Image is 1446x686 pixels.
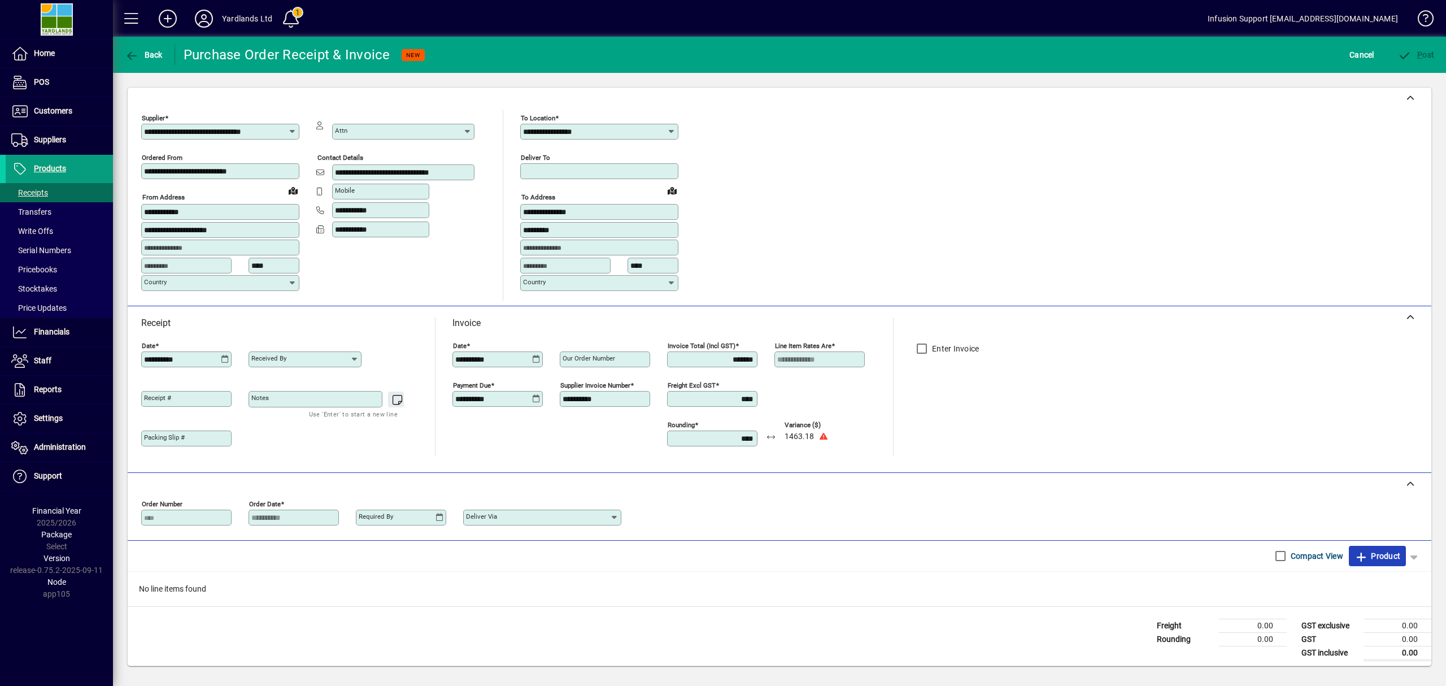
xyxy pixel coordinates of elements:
span: NEW [406,51,420,59]
a: Transfers [6,202,113,222]
span: POS [34,77,49,86]
mat-label: Invoice Total (incl GST) [668,342,735,350]
span: Financial Year [32,506,81,515]
mat-label: Payment due [453,381,491,389]
mat-label: Supplier invoice number [560,381,630,389]
a: Receipts [6,183,113,202]
span: Settings [34,414,63,423]
td: GST inclusive [1296,646,1364,660]
mat-label: Attn [335,127,347,134]
span: 1463.18 [785,432,814,441]
a: Customers [6,97,113,125]
span: P [1417,50,1422,59]
button: Profile [186,8,222,29]
mat-label: Line item rates are [775,342,831,350]
mat-label: Freight excl GST [668,381,716,389]
td: Freight [1151,619,1219,632]
mat-label: Received by [251,354,286,362]
a: Write Offs [6,222,113,241]
span: Product [1354,547,1400,565]
span: Price Updates [11,303,67,312]
span: Back [125,50,163,59]
mat-label: Receipt # [144,394,171,402]
mat-label: Notes [251,394,269,402]
span: Customers [34,106,72,115]
a: Support [6,462,113,490]
mat-label: Order number [142,500,182,508]
mat-label: Supplier [142,114,165,122]
a: View on map [663,181,681,199]
span: Cancel [1349,46,1374,64]
a: Staff [6,347,113,375]
a: Price Updates [6,298,113,318]
button: Back [122,45,165,65]
span: Write Offs [11,227,53,236]
td: GST exclusive [1296,619,1364,632]
span: Pricebooks [11,265,57,274]
span: Variance ($) [785,422,852,429]
td: 0.00 [1219,632,1287,646]
span: Suppliers [34,135,66,144]
mat-label: Order date [249,500,281,508]
td: 0.00 [1364,619,1431,632]
span: Stocktakes [11,284,57,293]
mat-label: Mobile [335,186,355,194]
span: Administration [34,442,86,451]
mat-hint: Use 'Enter' to start a new line [309,407,398,420]
button: Add [150,8,186,29]
a: View on map [284,181,302,199]
span: Serial Numbers [11,246,71,255]
a: Settings [6,405,113,433]
span: Financials [34,327,69,336]
span: Receipts [11,188,48,197]
a: Knowledge Base [1409,2,1432,39]
td: 0.00 [1219,619,1287,632]
mat-label: Required by [359,513,393,520]
button: Cancel [1347,45,1377,65]
span: Products [34,164,66,173]
mat-label: Deliver via [466,513,497,520]
div: Yardlands Ltd [222,10,272,28]
div: Infusion Support [EMAIL_ADDRESS][DOMAIN_NAME] [1208,10,1398,28]
span: Support [34,471,62,480]
span: ost [1398,50,1435,59]
a: Administration [6,433,113,462]
span: Transfers [11,207,51,216]
a: POS [6,68,113,97]
button: Post [1395,45,1438,65]
mat-label: Packing Slip # [144,433,185,441]
span: Package [41,530,72,539]
td: Rounding [1151,632,1219,646]
a: Serial Numbers [6,241,113,260]
div: Purchase Order Receipt & Invoice [184,46,390,64]
label: Enter Invoice [930,343,979,354]
mat-label: Date [142,342,155,350]
a: Home [6,40,113,68]
span: Reports [34,385,62,394]
mat-label: Deliver To [521,154,550,162]
a: Suppliers [6,126,113,154]
mat-label: Our order number [563,354,615,362]
button: Product [1349,546,1406,566]
a: Reports [6,376,113,404]
mat-label: To location [521,114,555,122]
td: 0.00 [1364,646,1431,660]
mat-label: Country [144,278,167,286]
div: No line items found [128,572,1431,606]
a: Stocktakes [6,279,113,298]
td: 0.00 [1364,632,1431,646]
span: Home [34,49,55,58]
span: Staff [34,356,51,365]
a: Pricebooks [6,260,113,279]
app-page-header-button: Back [113,45,175,65]
span: Version [43,554,70,563]
span: Node [47,578,66,587]
mat-label: Ordered from [142,154,182,162]
a: Financials [6,318,113,346]
mat-label: Country [523,278,546,286]
td: GST [1296,632,1364,646]
label: Compact View [1288,550,1343,562]
mat-label: Date [453,342,467,350]
mat-label: Rounding [668,421,695,429]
